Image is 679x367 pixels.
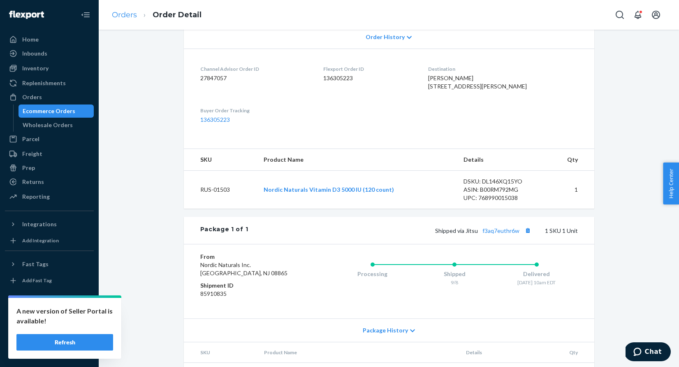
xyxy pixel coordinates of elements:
[19,105,94,118] a: Ecommerce Orders
[463,194,541,202] div: UPC: 768990015038
[9,11,44,19] img: Flexport logo
[22,79,66,87] div: Replenishments
[5,274,94,287] a: Add Fast Tag
[630,7,646,23] button: Open notifications
[200,281,299,290] dt: Shipment ID
[413,279,496,286] div: 9/8
[363,326,408,334] span: Package History
[612,7,628,23] button: Open Search Box
[200,65,310,72] dt: Channel Advisor Order ID
[112,10,137,19] a: Orders
[459,342,550,363] th: Details
[428,65,578,72] dt: Destination
[184,149,257,171] th: SKU
[22,178,44,186] div: Returns
[22,135,39,143] div: Parcel
[457,149,547,171] th: Details
[257,149,457,171] th: Product Name
[5,33,94,46] a: Home
[626,342,671,363] iframe: Opens a widget where you can chat to one of our agents
[496,270,578,278] div: Delivered
[22,220,57,228] div: Integrations
[366,33,405,41] span: Order History
[200,116,230,123] a: 136305223
[200,225,248,236] div: Package 1 of 1
[200,290,299,298] dd: 85910835
[5,316,94,329] button: Talk to Support
[19,118,94,132] a: Wholesale Orders
[5,175,94,188] a: Returns
[5,344,94,357] button: Give Feedback
[331,270,414,278] div: Processing
[77,7,94,23] button: Close Navigation
[5,218,94,231] button: Integrations
[428,74,527,90] span: [PERSON_NAME] [STREET_ADDRESS][PERSON_NAME]
[22,164,35,172] div: Prep
[22,237,59,244] div: Add Integration
[5,330,94,343] a: Help Center
[5,132,94,146] a: Parcel
[435,227,533,234] span: Shipped via Jitsu
[22,49,47,58] div: Inbounds
[5,190,94,203] a: Reporting
[22,260,49,268] div: Fast Tags
[200,261,287,276] span: Nordic Naturals Inc. [GEOGRAPHIC_DATA], NJ 08865
[5,234,94,247] a: Add Integration
[5,77,94,90] a: Replenishments
[5,302,94,315] a: Settings
[323,65,415,72] dt: Flexport Order ID
[153,10,202,19] a: Order Detail
[5,91,94,104] a: Orders
[23,121,73,129] div: Wholesale Orders
[184,171,257,209] td: RUS-01503
[463,186,541,194] div: ASIN: B00RM792MG
[5,147,94,160] a: Freight
[22,93,42,101] div: Orders
[5,62,94,75] a: Inventory
[648,7,664,23] button: Open account menu
[547,149,594,171] th: Qty
[264,186,394,193] a: Nordic Naturals Vitamin D3 5000 IU (120 count)
[323,74,415,82] dd: 136305223
[413,270,496,278] div: Shipped
[547,171,594,209] td: 1
[463,177,541,186] div: DSKU: DL146XQ15YO
[663,163,679,204] button: Help Center
[23,107,75,115] div: Ecommerce Orders
[248,225,577,236] div: 1 SKU 1 Unit
[16,306,113,326] p: A new version of Seller Portal is available!
[184,342,258,363] th: SKU
[22,150,42,158] div: Freight
[5,161,94,174] a: Prep
[200,107,310,114] dt: Buyer Order Tracking
[22,193,50,201] div: Reporting
[200,253,299,261] dt: From
[257,342,459,363] th: Product Name
[16,334,113,351] button: Refresh
[549,342,594,363] th: Qty
[5,258,94,271] button: Fast Tags
[22,64,49,72] div: Inventory
[200,74,310,82] dd: 27847057
[496,279,578,286] div: [DATE] 10am EDT
[105,3,208,27] ol: breadcrumbs
[22,277,52,284] div: Add Fast Tag
[523,225,533,236] button: Copy tracking number
[22,35,39,44] div: Home
[482,227,519,234] a: f3aq7euthr6w
[5,47,94,60] a: Inbounds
